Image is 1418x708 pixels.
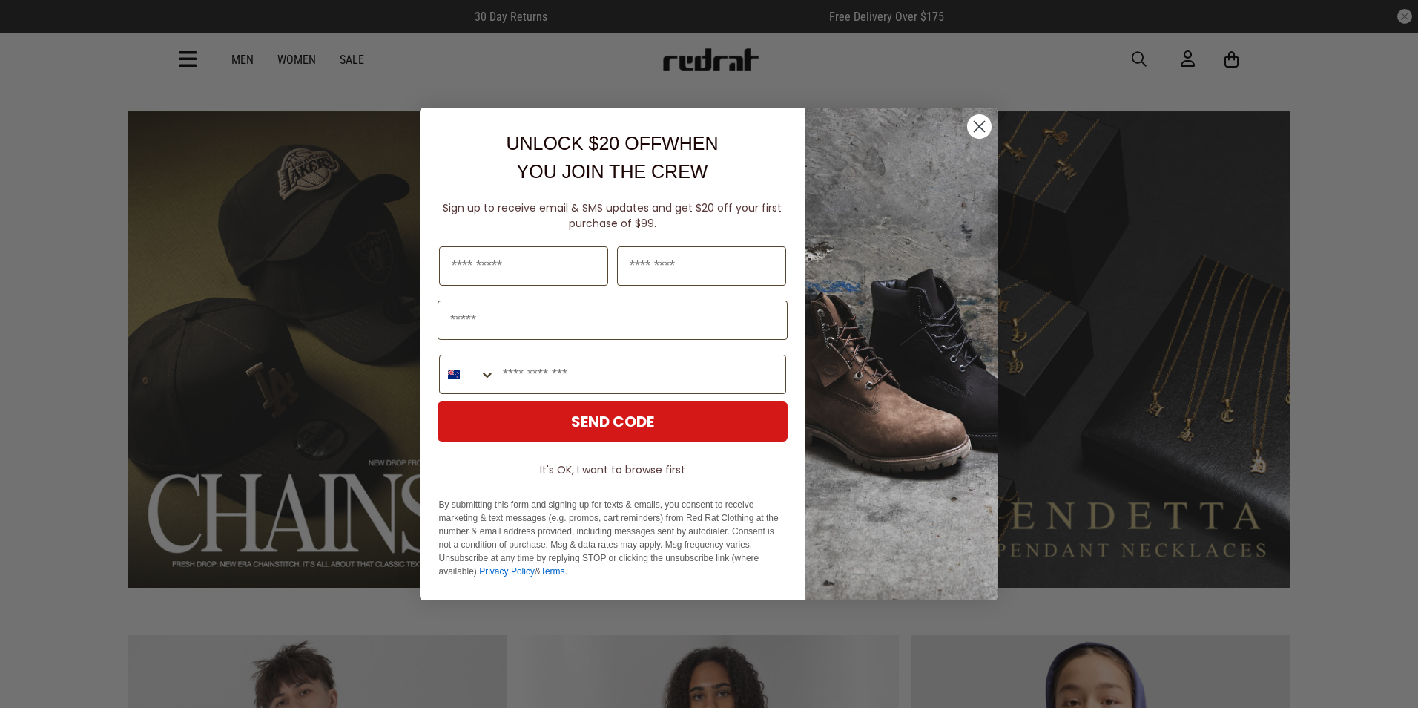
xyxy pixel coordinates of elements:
[439,246,608,286] input: First Name
[448,369,460,381] img: New Zealand
[480,566,535,577] a: Privacy Policy
[662,133,719,154] span: WHEN
[443,200,782,231] span: Sign up to receive email & SMS updates and get $20 off your first purchase of $99.
[12,6,56,50] button: Open LiveChat chat widget
[438,401,788,442] button: SEND CODE
[440,355,495,393] button: Search Countries
[517,161,708,182] span: YOU JOIN THE CREW
[438,456,788,483] button: It's OK, I want to browse first
[541,566,565,577] a: Terms
[438,301,788,340] input: Email
[439,498,786,578] p: By submitting this form and signing up for texts & emails, you consent to receive marketing & tex...
[507,133,662,154] span: UNLOCK $20 OFF
[966,114,992,140] button: Close dialog
[805,108,998,600] img: f7662613-148e-4c88-9575-6c6b5b55a647.jpeg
